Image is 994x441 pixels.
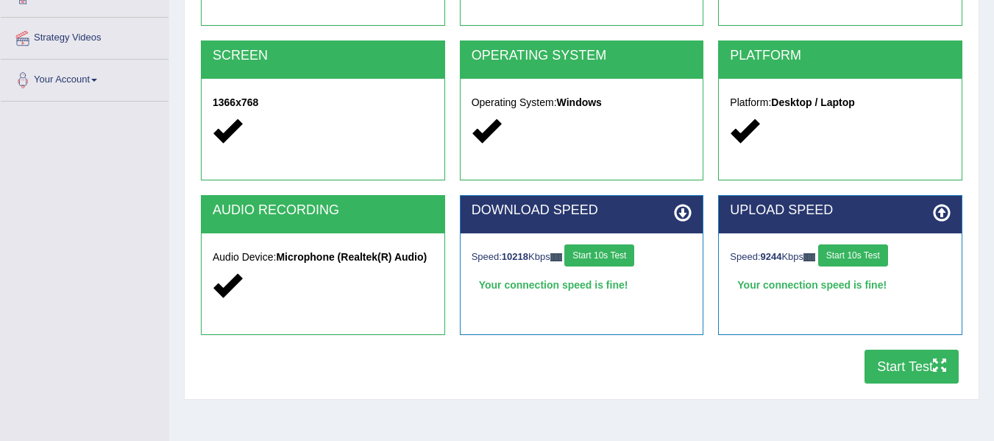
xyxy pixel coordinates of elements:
[730,203,951,218] h2: UPLOAD SPEED
[472,274,692,296] div: Your connection speed is fine!
[276,251,427,263] strong: Microphone (Realtek(R) Audio)
[730,244,951,270] div: Speed: Kbps
[472,49,692,63] h2: OPERATING SYSTEM
[472,203,692,218] h2: DOWNLOAD SPEED
[550,253,562,261] img: ajax-loader-fb-connection.gif
[472,244,692,270] div: Speed: Kbps
[472,97,692,108] h5: Operating System:
[771,96,855,108] strong: Desktop / Laptop
[213,96,258,108] strong: 1366x768
[730,274,951,296] div: Your connection speed is fine!
[865,350,959,384] button: Start Test
[1,18,168,54] a: Strategy Videos
[564,244,634,267] button: Start 10s Test
[803,253,815,261] img: ajax-loader-fb-connection.gif
[761,251,782,262] strong: 9244
[730,49,951,63] h2: PLATFORM
[818,244,888,267] button: Start 10s Test
[213,252,433,263] h5: Audio Device:
[502,251,528,262] strong: 10218
[213,49,433,63] h2: SCREEN
[213,203,433,218] h2: AUDIO RECORDING
[730,97,951,108] h5: Platform:
[1,60,168,96] a: Your Account
[557,96,602,108] strong: Windows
